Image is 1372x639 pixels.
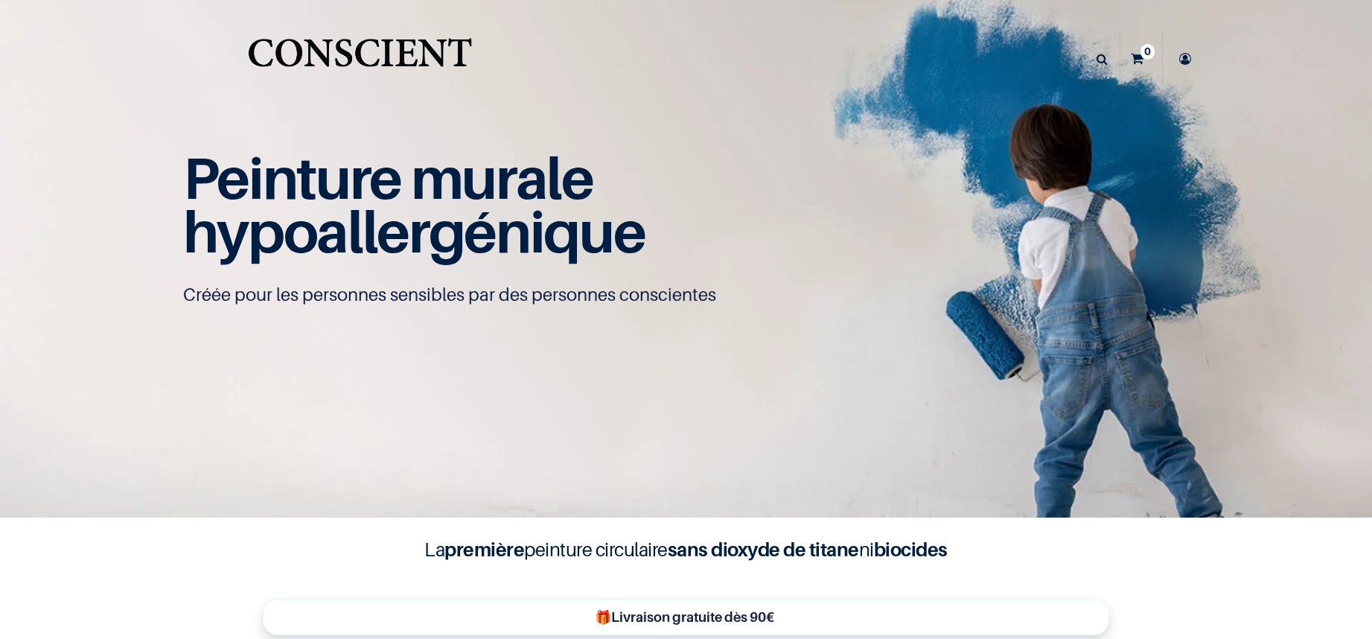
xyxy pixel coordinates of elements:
b: première [444,538,524,561]
b: 🎁Livraison gratuite dès 90€ [595,609,774,625]
span: Peinture murale [183,143,593,212]
p: Créée pour les personnes sensibles par des personnes conscientes [183,283,1190,307]
b: sans dioxyde de titane [668,538,859,561]
img: Conscient [245,30,475,89]
span: hypoallergénique [183,197,645,266]
a: 0 [1120,33,1162,85]
h4: La peinture circulaire ni [389,535,984,564]
a: Logo of Conscient [245,30,475,89]
b: biocides [874,538,948,561]
sup: 0 [1140,44,1155,59]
